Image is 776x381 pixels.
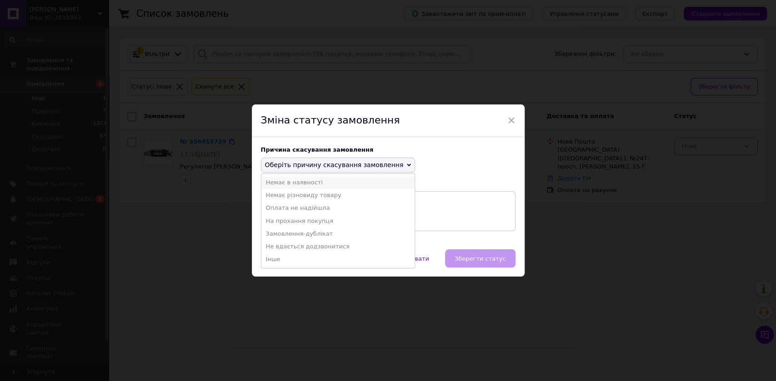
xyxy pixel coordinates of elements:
[265,161,404,168] span: Оберіть причину скасування замовлення
[261,176,415,189] li: Немає в наявності
[261,202,415,214] li: Оплата не надійшла
[261,253,415,266] li: Інше
[507,113,516,128] span: ×
[261,240,415,253] li: Не вдається додзвонитися
[261,189,415,202] li: Немає різновиду товару
[252,104,525,137] div: Зміна статусу замовлення
[261,228,415,240] li: Замовлення-дублікат
[261,215,415,228] li: На прохання покупця
[261,146,516,153] div: Причина скасування замовлення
